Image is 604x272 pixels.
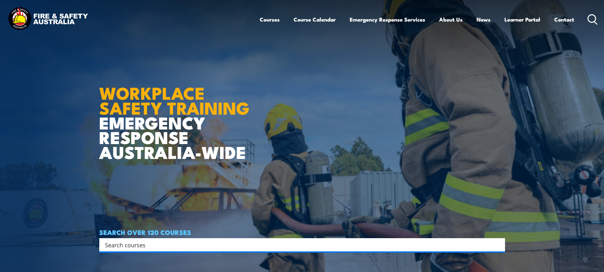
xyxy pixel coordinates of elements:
a: News [477,11,490,28]
h4: SEARCH OVER 120 COURSES [99,229,505,236]
h1: EMERGENCY RESPONSE AUSTRALIA-WIDE [99,69,254,159]
a: Contact [554,11,574,28]
button: Search magnifier button [494,240,503,249]
a: Course Calendar [294,11,336,28]
input: Search input [105,240,491,250]
a: Emergency Response Services [350,11,425,28]
strong: WORKPLACE SAFETY TRAINING [99,79,250,120]
a: Courses [260,11,280,28]
a: About Us [439,11,463,28]
form: Search form [106,240,492,249]
a: Learner Portal [504,11,540,28]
